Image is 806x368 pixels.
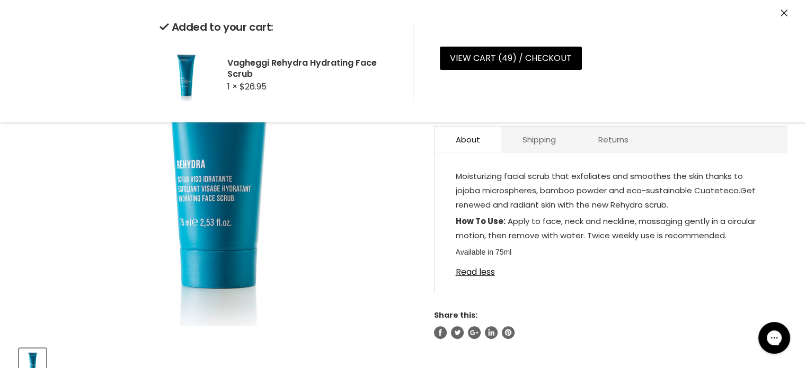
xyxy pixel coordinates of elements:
span: Get renewed and radiant skin with the new Rehydra scrub. [456,185,756,210]
h2: Vagheggi Rehydra Hydrating Face Scrub [227,57,396,79]
span: 1 × [227,80,237,93]
aside: Share this: [434,310,787,339]
button: Close [781,8,787,19]
a: Returns [577,127,650,152]
span: Apply to face, neck and neckline, massaging gently in a circular motion, then remove with water. ... [456,216,756,241]
strong: How To Use: [456,216,506,227]
iframe: Gorgias live chat messenger [753,318,795,357]
span: 49 [502,52,512,64]
a: About [435,127,501,152]
span: $26.95 [240,80,267,93]
a: Read less [456,261,766,277]
span: Available in 75ml [456,248,512,256]
h2: Added to your cart: [160,21,396,33]
img: Vagheggi Rehydra Hydrating Face Scrub [160,48,212,101]
span: Share this: [434,310,477,320]
a: View cart (49) / Checkout [440,47,582,70]
span: Moisturizing facial scrub that exfoliates and smoothes the skin thanks to jojoba microspheres, ba... [456,170,743,196]
a: Shipping [501,127,577,152]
